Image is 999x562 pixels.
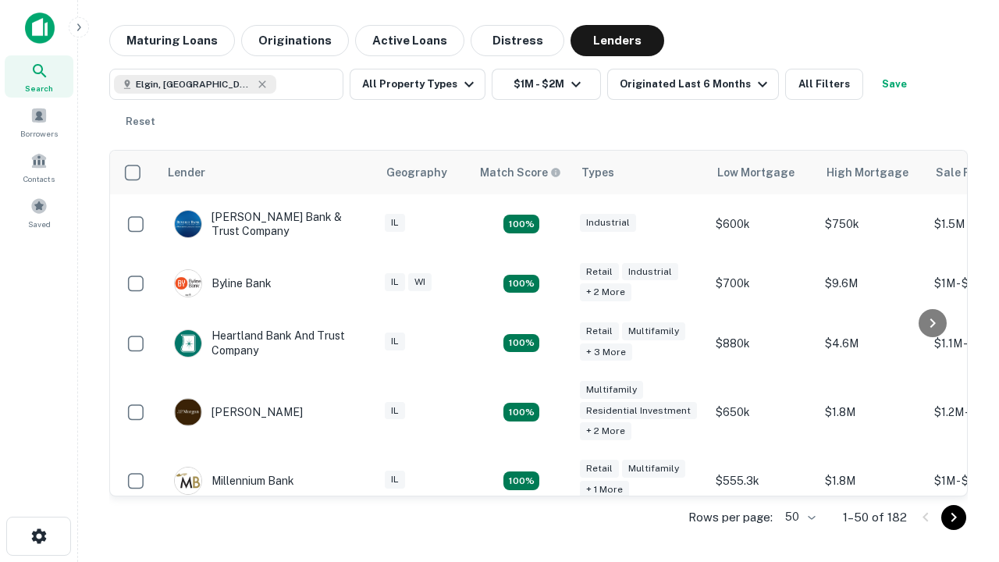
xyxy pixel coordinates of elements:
span: Elgin, [GEOGRAPHIC_DATA], [GEOGRAPHIC_DATA] [136,77,253,91]
button: Originations [241,25,349,56]
button: Maturing Loans [109,25,235,56]
div: Industrial [580,214,636,232]
div: + 2 more [580,283,631,301]
div: + 2 more [580,422,631,440]
a: Borrowers [5,101,73,143]
a: Saved [5,191,73,233]
div: 50 [779,506,818,528]
td: $555.3k [708,451,817,510]
button: All Filters [785,69,863,100]
div: Retail [580,263,619,281]
div: Low Mortgage [717,163,795,182]
p: 1–50 of 182 [843,508,907,527]
td: $750k [817,194,926,254]
img: capitalize-icon.png [25,12,55,44]
div: High Mortgage [827,163,908,182]
div: IL [385,333,405,350]
th: Lender [158,151,377,194]
img: picture [175,399,201,425]
div: Matching Properties: 28, hasApolloMatch: undefined [503,215,539,233]
div: Multifamily [622,322,685,340]
p: Rows per page: [688,508,773,527]
button: Lenders [571,25,664,56]
span: Contacts [23,173,55,185]
div: Multifamily [580,381,643,399]
td: $700k [708,254,817,313]
th: Capitalize uses an advanced AI algorithm to match your search with the best lender. The match sco... [471,151,572,194]
td: $4.6M [817,313,926,372]
h6: Match Score [480,164,558,181]
div: Byline Bank [174,269,272,297]
button: All Property Types [350,69,485,100]
div: Lender [168,163,205,182]
div: [PERSON_NAME] [174,398,303,426]
td: $880k [708,313,817,372]
img: picture [175,270,201,297]
th: Geography [377,151,471,194]
div: IL [385,273,405,291]
div: Geography [386,163,447,182]
td: $9.6M [817,254,926,313]
span: Borrowers [20,127,58,140]
div: IL [385,402,405,420]
div: Originated Last 6 Months [620,75,772,94]
div: Matching Properties: 19, hasApolloMatch: undefined [503,275,539,293]
a: Search [5,55,73,98]
button: Reset [116,106,165,137]
a: Contacts [5,146,73,188]
div: Multifamily [622,460,685,478]
td: $1.8M [817,451,926,510]
div: Types [581,163,614,182]
div: + 1 more [580,481,629,499]
iframe: Chat Widget [921,437,999,512]
div: [PERSON_NAME] Bank & Trust Company [174,210,361,238]
div: + 3 more [580,343,632,361]
td: $600k [708,194,817,254]
div: Capitalize uses an advanced AI algorithm to match your search with the best lender. The match sco... [480,164,561,181]
button: Go to next page [941,505,966,530]
td: $650k [708,373,817,452]
button: Save your search to get updates of matches that match your search criteria. [869,69,919,100]
div: Matching Properties: 16, hasApolloMatch: undefined [503,471,539,490]
button: Originated Last 6 Months [607,69,779,100]
th: Types [572,151,708,194]
div: Retail [580,322,619,340]
div: Matching Properties: 19, hasApolloMatch: undefined [503,334,539,353]
div: Industrial [622,263,678,281]
img: picture [175,211,201,237]
div: Matching Properties: 25, hasApolloMatch: undefined [503,403,539,421]
div: Residential Investment [580,402,697,420]
div: Heartland Bank And Trust Company [174,329,361,357]
th: High Mortgage [817,151,926,194]
div: WI [408,273,432,291]
span: Saved [28,218,51,230]
button: Distress [471,25,564,56]
div: IL [385,214,405,232]
div: Retail [580,460,619,478]
th: Low Mortgage [708,151,817,194]
div: IL [385,471,405,489]
div: Millennium Bank [174,467,294,495]
span: Search [25,82,53,94]
img: picture [175,330,201,357]
button: $1M - $2M [492,69,601,100]
button: Active Loans [355,25,464,56]
img: picture [175,468,201,494]
td: $1.8M [817,373,926,452]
